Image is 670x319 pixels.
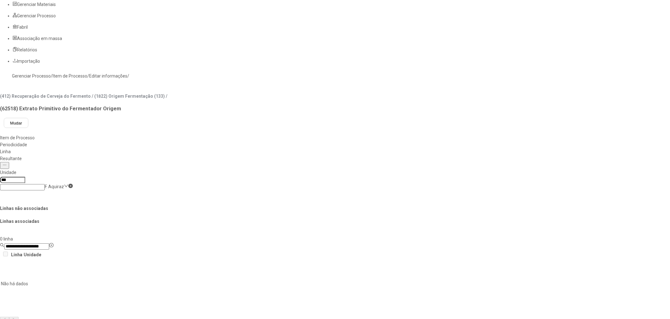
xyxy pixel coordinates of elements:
[1,280,300,287] p: Não há dados
[17,36,62,41] span: Associação em massa
[17,25,28,30] span: Fabril
[89,73,127,78] a: Editar informações
[10,121,22,125] span: Mudar
[87,73,89,78] nz-breadcrumb-separator: /
[17,13,56,18] span: Gerenciar Processo
[12,73,51,78] a: Gerenciar Processo
[127,73,129,78] nz-breadcrumb-separator: /
[53,73,87,78] a: Item de Processo
[11,250,23,259] th: Linha
[17,59,40,64] span: Importação
[45,184,64,189] nz-select-item: F. Aquiraz
[51,73,53,78] nz-breadcrumb-separator: /
[17,2,56,7] span: Gerenciar Materiais
[17,47,37,52] span: Relatórios
[4,118,28,128] button: Mudar
[23,250,42,259] th: Unidade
